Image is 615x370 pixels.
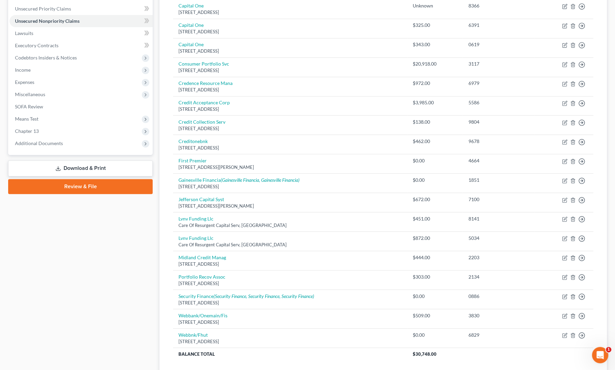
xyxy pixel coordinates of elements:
[413,22,457,29] div: $325.00
[15,55,77,60] span: Codebtors Insiders & Notices
[8,160,153,176] a: Download & Print
[178,300,402,306] div: [STREET_ADDRESS]
[178,222,402,229] div: Care Of Resurgent Capital Serv, [GEOGRAPHIC_DATA]
[413,332,457,338] div: $0.00
[468,293,529,300] div: 0886
[413,215,457,222] div: $451.00
[468,99,529,106] div: 5586
[178,183,402,190] div: [STREET_ADDRESS]
[8,179,153,194] a: Review & File
[413,196,457,203] div: $672.00
[178,274,225,280] a: Portfolio Recov Assoc
[10,27,153,39] a: Lawsuits
[413,157,457,164] div: $0.00
[468,157,529,164] div: 4664
[468,235,529,242] div: 5034
[178,87,402,93] div: [STREET_ADDRESS]
[178,196,224,202] a: Jefferson Capital Syst
[10,3,153,15] a: Unsecured Priority Claims
[413,235,457,242] div: $872.00
[468,138,529,145] div: 9678
[178,100,230,105] a: Credit Acceptance Corp
[468,60,529,67] div: 3117
[468,41,529,48] div: 0619
[178,22,204,28] a: Capital One
[15,67,31,73] span: Income
[413,254,457,261] div: $444.00
[178,145,402,151] div: [STREET_ADDRESS]
[178,67,402,74] div: [STREET_ADDRESS]
[413,80,457,87] div: $972.00
[413,138,457,145] div: $462.00
[15,116,38,122] span: Means Test
[413,119,457,125] div: $138.00
[213,293,314,299] i: (Security Finance, Security Finance, Security Finance)
[413,351,437,357] span: $30,748.00
[15,128,39,134] span: Chapter 13
[413,177,457,183] div: $0.00
[178,164,402,171] div: [STREET_ADDRESS][PERSON_NAME]
[15,42,58,48] span: Executory Contracts
[221,177,300,183] i: (Gainesville Financia, Gainesville Financia)
[413,60,457,67] div: $20,918.00
[178,254,226,260] a: Midland Credit Manag
[178,338,402,345] div: [STREET_ADDRESS]
[178,319,402,325] div: [STREET_ADDRESS]
[178,138,208,144] a: Creditonebnk
[178,203,402,209] div: [STREET_ADDRESS][PERSON_NAME]
[178,3,204,8] a: Capital One
[15,18,80,24] span: Unsecured Nonpriority Claims
[468,2,529,9] div: 8366
[10,39,153,52] a: Executory Contracts
[413,312,457,319] div: $509.00
[468,80,529,87] div: 6979
[178,242,402,248] div: Care Of Resurgent Capital Serv, [GEOGRAPHIC_DATA]
[178,293,314,299] a: Security Finance(Security Finance, Security Finance, Security Finance)
[178,280,402,287] div: [STREET_ADDRESS]
[468,215,529,222] div: 8141
[468,312,529,319] div: 3830
[178,80,233,86] a: Credence Resource Mana
[606,347,611,352] span: 1
[468,196,529,203] div: 7100
[178,216,213,222] a: Lvnv Funding Llc
[413,2,457,9] div: Unknown
[468,177,529,183] div: 1851
[15,6,71,12] span: Unsecured Priority Claims
[178,41,204,47] a: Capital One
[468,254,529,261] div: 2203
[178,235,213,241] a: Lvnv Funding Llc
[178,313,227,318] a: Webbank/Onemain/Fis
[10,15,153,27] a: Unsecured Nonpriority Claims
[468,119,529,125] div: 9804
[468,332,529,338] div: 6829
[15,140,63,146] span: Additional Documents
[178,158,207,163] a: First Premier
[178,48,402,54] div: [STREET_ADDRESS]
[413,99,457,106] div: $3,985.00
[413,274,457,280] div: $303.00
[173,348,407,360] th: Balance Total
[15,104,43,109] span: SOFA Review
[178,125,402,132] div: [STREET_ADDRESS]
[15,30,33,36] span: Lawsuits
[178,177,300,183] a: Gainesville Financia(Gainesville Financia, Gainesville Financia)
[413,293,457,300] div: $0.00
[178,119,225,125] a: Credit Collection Serv
[10,101,153,113] a: SOFA Review
[178,29,402,35] div: [STREET_ADDRESS]
[178,332,208,338] a: Webbnk/Fhut
[178,9,402,16] div: [STREET_ADDRESS]
[178,106,402,112] div: [STREET_ADDRESS]
[413,41,457,48] div: $343.00
[15,91,45,97] span: Miscellaneous
[15,79,34,85] span: Expenses
[178,261,402,267] div: [STREET_ADDRESS]
[178,61,229,67] a: Consumer Portfolio Svc
[468,274,529,280] div: 2134
[592,347,608,363] iframe: Intercom live chat
[468,22,529,29] div: 6391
